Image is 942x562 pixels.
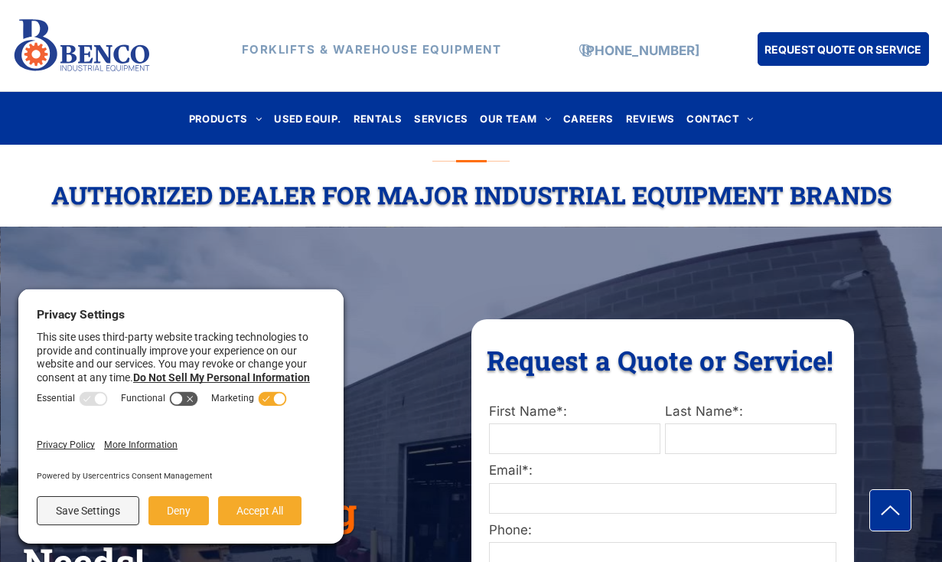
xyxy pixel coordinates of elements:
[489,402,660,422] label: First Name*:
[680,108,759,129] a: CONTACT
[557,108,620,129] a: CAREERS
[620,108,681,129] a: REVIEWS
[242,42,502,57] strong: FORKLIFTS & WAREHOUSE EQUIPMENT
[408,108,474,129] a: SERVICES
[582,43,699,58] a: [PHONE_NUMBER]
[51,178,891,211] span: Authorized Dealer For Major Industrial Equipment Brands
[347,108,409,129] a: RENTALS
[183,108,269,129] a: PRODUCTS
[489,461,836,481] label: Email*:
[487,342,833,377] span: Request a Quote or Service!
[268,108,347,129] a: USED EQUIP.
[489,521,836,541] label: Phone:
[764,35,921,64] span: REQUEST QUOTE OR SERVICE
[758,32,929,66] a: REQUEST QUOTE OR SERVICE
[665,402,836,422] label: Last Name*:
[474,108,557,129] a: OUR TEAM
